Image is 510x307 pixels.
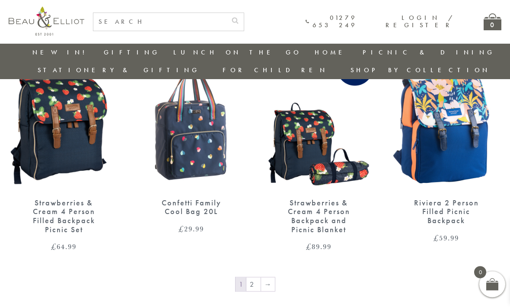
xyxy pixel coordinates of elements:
[51,241,57,252] span: £
[351,66,490,74] a: Shop by collection
[474,266,486,278] span: 0
[173,48,301,57] a: Lunch On The Go
[264,48,374,190] img: Strawberries & Cream 4 Person Backpack and Picnic Blanket
[279,198,359,234] div: Strawberries & Cream 4 Person Backpack and Picnic Blanket
[391,48,501,242] a: Riviera 2 Person Backpack with contents Riviera 2 Person Filled Picnic Backpack £59.99
[9,277,501,294] nav: Product Pagination
[32,48,90,57] a: New in!
[306,14,357,29] a: 01279 653 249
[484,13,501,30] a: 0
[178,224,184,234] span: £
[306,241,331,252] bdi: 89.99
[51,241,76,252] bdi: 64.99
[264,48,374,251] a: Strawberries & Cream 4 Person Backpack and Picnic Blanket Strawberries & Cream 4 Person Backpack ...
[433,233,439,243] span: £
[433,233,459,243] bdi: 59.99
[306,241,312,252] span: £
[9,48,119,190] img: Strawberries & Cream 4 Person Filled Backpack Picnic Set
[9,6,84,35] img: logo
[223,66,328,74] a: For Children
[93,13,226,31] input: SEARCH
[391,48,501,190] img: Riviera 2 Person Backpack with contents
[9,48,119,251] a: Strawberries & Cream 4 Person Filled Backpack Picnic Set Strawberries & Cream 4 Person Filled Bac...
[151,198,231,216] div: Confetti Family Cool Bag 20L
[246,278,261,291] a: Page 2
[178,224,204,234] bdi: 29.99
[363,48,495,57] a: Picnic & Dining
[386,13,453,29] a: Login / Register
[104,48,160,57] a: Gifting
[236,278,246,291] span: Page 1
[136,48,246,233] a: Confetti Family Cool Bag 20L Confetti Family Cool Bag 20L £29.99
[38,66,200,74] a: Stationery & Gifting
[136,48,246,190] img: Confetti Family Cool Bag 20L
[406,198,486,225] div: Riviera 2 Person Filled Picnic Backpack
[315,48,349,57] a: Home
[261,278,275,291] a: →
[24,198,104,234] div: Strawberries & Cream 4 Person Filled Backpack Picnic Set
